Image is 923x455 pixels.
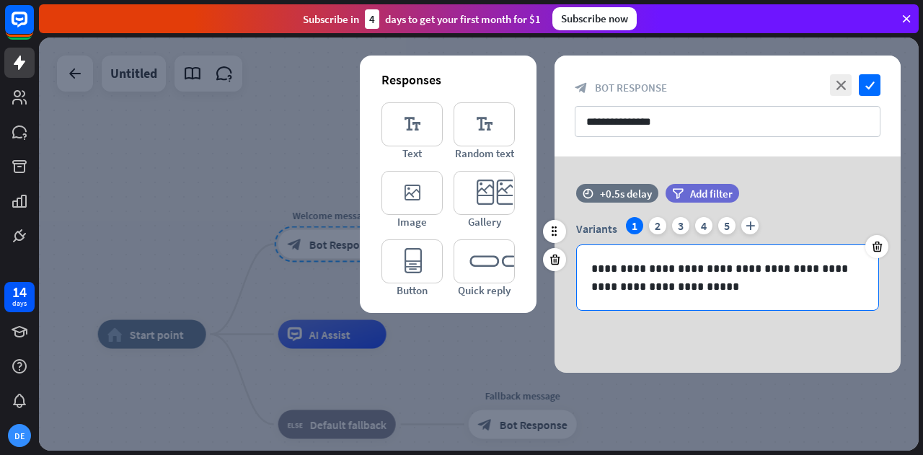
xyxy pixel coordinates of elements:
[552,7,637,30] div: Subscribe now
[8,424,31,447] div: DE
[741,217,759,234] i: plus
[859,74,880,96] i: check
[595,81,667,94] span: Bot Response
[626,217,643,234] div: 1
[690,187,733,200] span: Add filter
[12,286,27,299] div: 14
[672,217,689,234] div: 3
[649,217,666,234] div: 2
[12,6,55,49] button: Open LiveChat chat widget
[830,74,852,96] i: close
[365,9,379,29] div: 4
[12,299,27,309] div: days
[303,9,541,29] div: Subscribe in days to get your first month for $1
[600,187,652,200] div: +0.5s delay
[576,221,617,236] span: Variants
[4,282,35,312] a: 14 days
[695,217,712,234] div: 4
[583,188,593,198] i: time
[575,81,588,94] i: block_bot_response
[718,217,736,234] div: 5
[672,188,684,199] i: filter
